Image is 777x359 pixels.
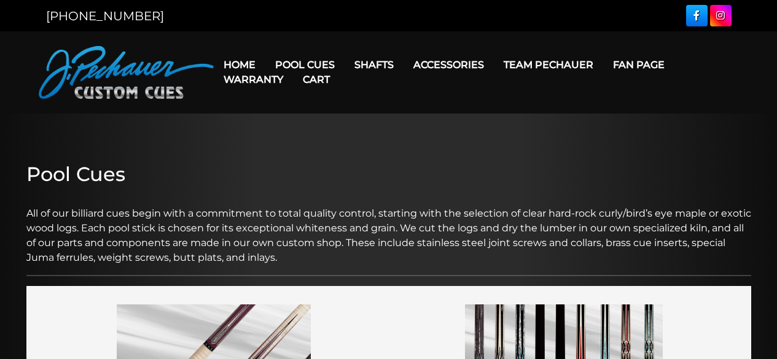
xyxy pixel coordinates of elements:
a: Cart [293,64,340,95]
a: Warranty [214,64,293,95]
a: Pool Cues [265,49,345,80]
p: All of our billiard cues begin with a commitment to total quality control, starting with the sele... [26,191,751,265]
a: [PHONE_NUMBER] [46,9,164,23]
a: Team Pechauer [494,49,603,80]
a: Fan Page [603,49,674,80]
h2: Pool Cues [26,163,751,186]
a: Home [214,49,265,80]
a: Accessories [404,49,494,80]
a: Shafts [345,49,404,80]
img: Pechauer Custom Cues [39,46,214,99]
